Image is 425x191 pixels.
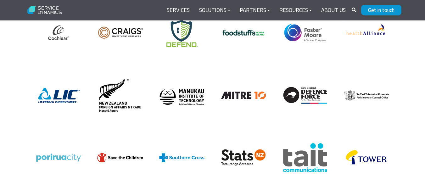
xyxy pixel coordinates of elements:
[24,2,66,19] img: Service Dynamics Logo - White
[343,134,390,181] img: logo_tower
[316,3,350,18] a: About Us
[35,72,82,119] img: Livestock Improve
[220,134,267,181] img: logo_stats
[158,72,205,119] img: logo_MIT
[220,72,267,119] img: logo_mitre10
[343,72,390,119] img: logo_pco
[35,134,82,181] img: logo_pcc
[158,9,205,56] img: logo_defend
[275,3,316,18] a: Resources
[282,134,329,181] img: logo_tait
[235,3,275,18] a: Partners
[194,3,235,18] a: Solutions
[162,3,350,18] div: Navigation Menu
[282,9,329,56] img: logo_foster
[97,134,144,181] img: logo_savetheChildren
[158,134,205,181] img: logo_sc
[97,72,144,119] img: logo_mfat
[35,9,82,56] img: cochlear-edit
[162,3,194,18] a: Services
[97,9,144,56] img: logo_craigs
[343,9,390,56] img: Health Alliance
[361,5,401,15] a: Get in touch
[220,9,267,56] img: Foodstuffs
[282,72,329,119] img: logo_nzdf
